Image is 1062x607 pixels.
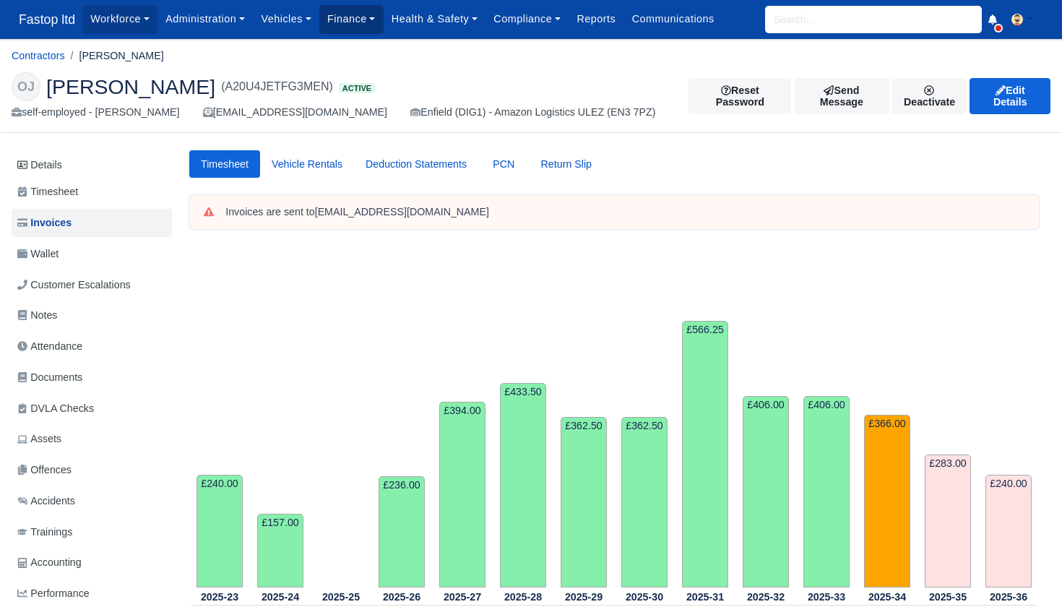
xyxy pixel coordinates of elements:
a: Notes [12,301,172,330]
td: £362.50 [621,417,668,587]
td: £362.50 [561,417,607,587]
div: OJ [12,72,40,101]
a: Contractors [12,50,65,61]
a: Assets [12,425,172,453]
span: Timesheet [17,184,78,200]
th: 2025-28 [493,588,553,606]
th: 2025-24 [250,588,311,606]
td: £566.25 [682,321,728,587]
a: PCN [478,150,529,178]
td: £366.00 [864,415,910,587]
th: 2025-29 [553,588,614,606]
th: 2025-36 [978,588,1039,606]
a: Accidents [12,487,172,515]
a: Invoices [12,209,172,237]
span: Wallet [17,246,59,262]
span: Customer Escalations [17,277,131,293]
th: 2025-25 [311,588,371,606]
div: self-employed - [PERSON_NAME] [12,104,180,121]
li: [PERSON_NAME] [65,48,164,64]
td: £406.00 [803,396,850,587]
a: Edit Details [970,78,1050,114]
a: Timesheet [189,150,260,178]
td: £433.50 [500,383,546,587]
a: Customer Escalations [12,271,172,299]
span: Invoices [17,215,72,231]
div: [EMAIL_ADDRESS][DOMAIN_NAME] [203,104,387,121]
th: 2025-23 [189,588,250,606]
div: Enfield (DIG1) - Amazon Logistics ULEZ (EN3 7PZ) [410,104,655,121]
span: Accounting [17,554,82,571]
a: Communications [623,5,722,33]
th: 2025-32 [735,588,796,606]
a: Offences [12,456,172,484]
th: 2025-30 [614,588,675,606]
a: Timesheet [12,178,172,206]
td: £236.00 [379,476,425,587]
span: Performance [17,585,90,602]
th: 2025-31 [675,588,735,606]
a: Vehicles [253,5,319,33]
td: £406.00 [743,396,789,587]
span: Notes [17,307,57,324]
span: Accidents [17,493,75,509]
input: Search... [765,6,982,33]
th: 2025-33 [796,588,857,606]
th: 2025-35 [918,588,978,606]
a: DVLA Checks [12,395,172,423]
a: Deduction Statements [354,150,478,178]
a: Details [12,152,172,178]
td: £157.00 [257,514,303,587]
td: £394.00 [439,402,485,587]
a: Health & Safety [384,5,486,33]
a: Finance [319,5,384,33]
span: DVLA Checks [17,400,94,417]
a: Wallet [12,240,172,268]
span: Assets [17,431,61,447]
span: Documents [17,369,82,386]
strong: [EMAIL_ADDRESS][DOMAIN_NAME] [315,206,489,218]
a: Attendance [12,332,172,361]
a: Documents [12,363,172,392]
a: Deactivate [892,78,967,114]
span: [PERSON_NAME] [46,77,215,97]
td: £240.00 [197,475,243,587]
td: £240.00 [985,475,1032,587]
a: Reports [569,5,623,33]
span: Attendance [17,338,82,355]
a: Return Slip [530,150,603,178]
span: Fastop ltd [12,5,82,34]
a: Workforce [82,5,157,33]
a: Trainings [12,518,172,546]
a: Accounting [12,548,172,577]
span: Active [339,83,375,94]
a: Administration [157,5,253,33]
span: (A20U4JETFG3MEN) [221,78,333,95]
div: Invoices are sent to [225,205,1024,220]
span: Offences [17,462,72,478]
iframe: Chat Widget [990,538,1062,607]
a: Send Message [794,78,889,114]
th: 2025-27 [432,588,493,606]
td: £283.00 [925,455,971,588]
span: Trainings [17,524,72,541]
button: Reset Password [688,78,791,114]
th: 2025-26 [371,588,432,606]
a: Fastop ltd [12,6,82,34]
a: Compliance [485,5,569,33]
a: Vehicle Rentals [260,150,354,178]
th: 2025-34 [857,588,918,606]
div: Omar Jarju [1,61,1061,133]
